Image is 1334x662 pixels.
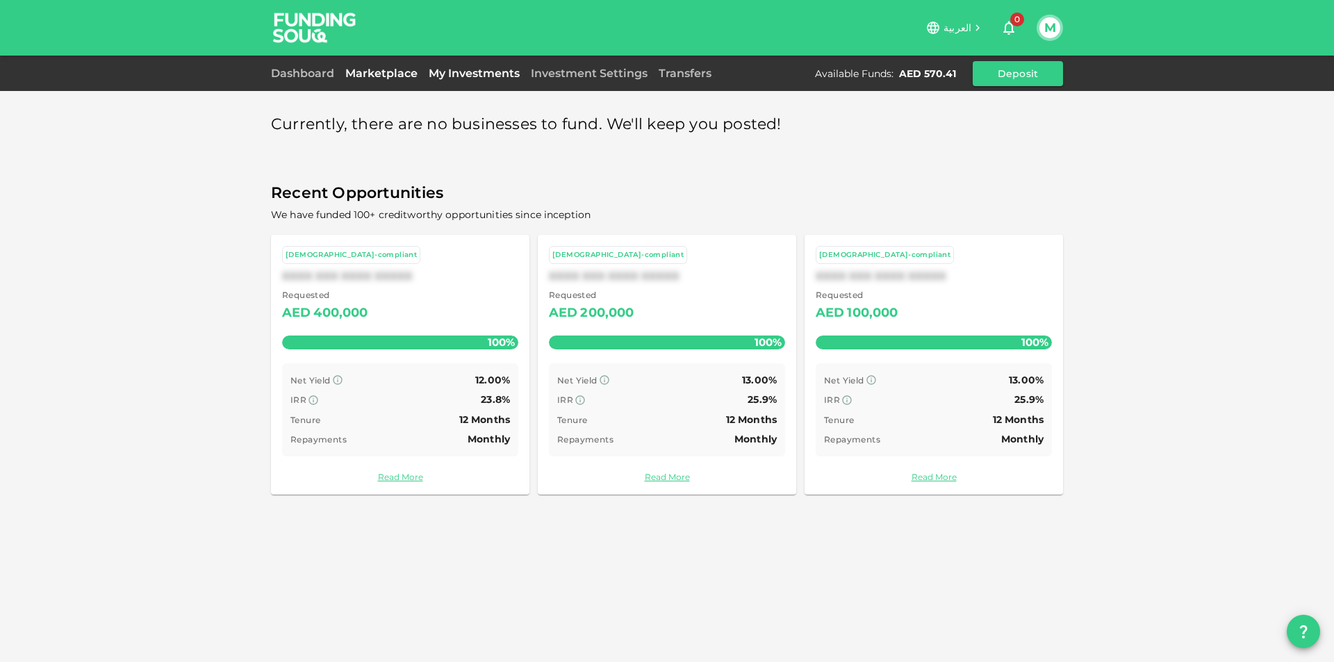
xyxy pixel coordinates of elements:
[995,14,1023,42] button: 0
[282,288,368,302] span: Requested
[271,67,340,80] a: Dashboard
[271,111,782,138] span: Currently, there are no businesses to fund. We'll keep you posted!
[282,470,518,483] a: Read More
[282,270,518,283] div: XXXX XXX XXXX XXXXX
[481,393,510,406] span: 23.8%
[899,67,956,81] div: AED 570.41
[1001,433,1044,445] span: Monthly
[816,470,1052,483] a: Read More
[423,67,525,80] a: My Investments
[816,302,844,324] div: AED
[484,332,518,352] span: 100%
[1287,615,1320,648] button: question
[653,67,717,80] a: Transfers
[525,67,653,80] a: Investment Settings
[1039,17,1060,38] button: M
[557,434,614,445] span: Repayments
[286,249,417,261] div: [DEMOGRAPHIC_DATA]-compliant
[847,302,898,324] div: 100,000
[557,415,587,425] span: Tenure
[580,302,634,324] div: 200,000
[313,302,368,324] div: 400,000
[282,302,311,324] div: AED
[290,415,320,425] span: Tenure
[824,375,864,386] span: Net Yield
[290,434,347,445] span: Repayments
[459,413,510,426] span: 12 Months
[552,249,684,261] div: [DEMOGRAPHIC_DATA]-compliant
[290,375,331,386] span: Net Yield
[1014,393,1044,406] span: 25.9%
[1009,374,1044,386] span: 13.00%
[1018,332,1052,352] span: 100%
[824,434,880,445] span: Repayments
[557,395,573,405] span: IRR
[816,288,898,302] span: Requested
[1010,13,1024,26] span: 0
[271,208,591,221] span: We have funded 100+ creditworthy opportunities since inception
[538,235,796,495] a: [DEMOGRAPHIC_DATA]-compliantXXXX XXX XXXX XXXXX Requested AED200,000100% Net Yield 13.00% IRR 25....
[549,270,785,283] div: XXXX XXX XXXX XXXXX
[549,288,634,302] span: Requested
[742,374,777,386] span: 13.00%
[290,395,306,405] span: IRR
[271,180,1063,207] span: Recent Opportunities
[271,235,529,495] a: [DEMOGRAPHIC_DATA]-compliantXXXX XXX XXXX XXXXX Requested AED400,000100% Net Yield 12.00% IRR 23....
[557,375,598,386] span: Net Yield
[549,302,577,324] div: AED
[726,413,777,426] span: 12 Months
[468,433,510,445] span: Monthly
[340,67,423,80] a: Marketplace
[748,393,777,406] span: 25.9%
[816,270,1052,283] div: XXXX XXX XXXX XXXXX
[805,235,1063,495] a: [DEMOGRAPHIC_DATA]-compliantXXXX XXX XXXX XXXXX Requested AED100,000100% Net Yield 13.00% IRR 25....
[993,413,1044,426] span: 12 Months
[819,249,950,261] div: [DEMOGRAPHIC_DATA]-compliant
[815,67,894,81] div: Available Funds :
[549,470,785,483] a: Read More
[824,415,854,425] span: Tenure
[824,395,840,405] span: IRR
[973,61,1063,86] button: Deposit
[475,374,510,386] span: 12.00%
[751,332,785,352] span: 100%
[944,22,971,34] span: العربية
[734,433,777,445] span: Monthly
